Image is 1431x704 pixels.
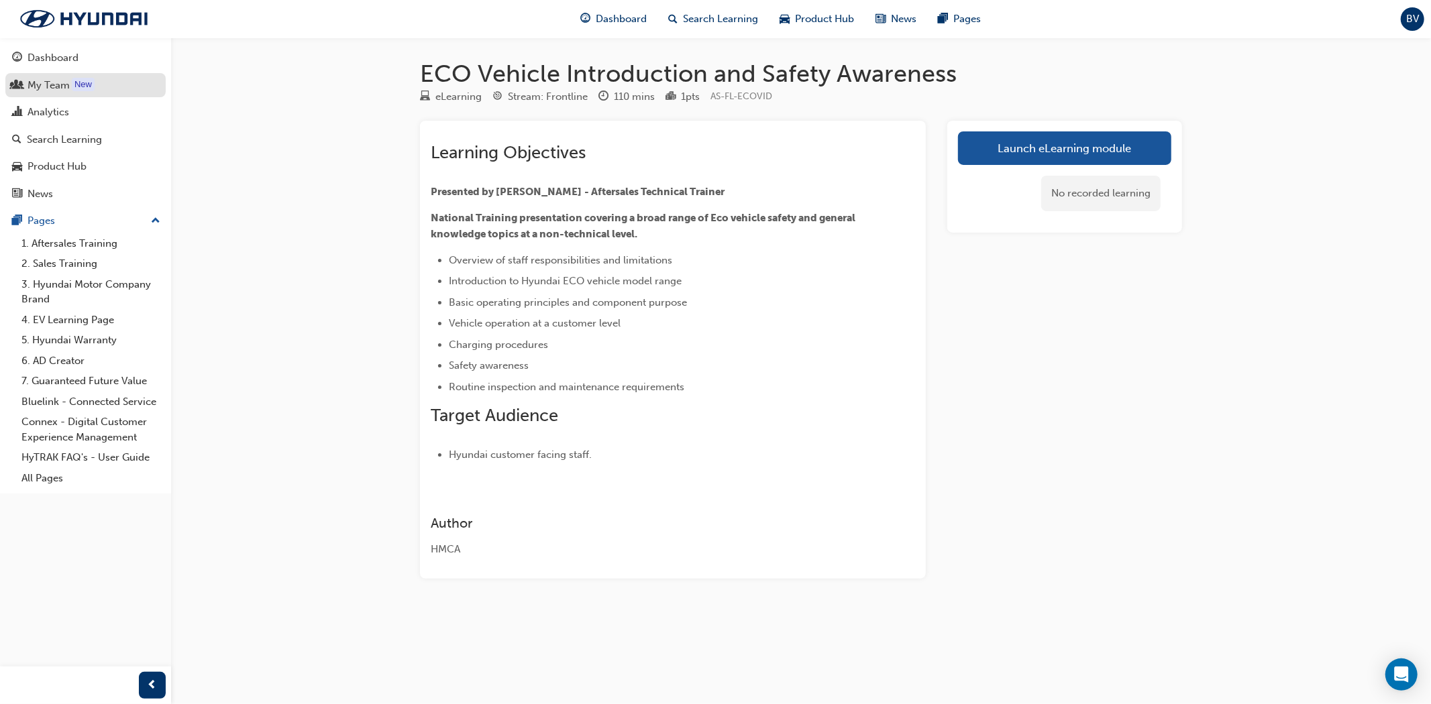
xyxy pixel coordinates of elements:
span: search-icon [12,134,21,146]
a: 4. EV Learning Page [16,310,166,331]
button: Pages [5,209,166,233]
div: Tooltip anchor [72,78,95,91]
span: Dashboard [596,11,647,27]
a: Launch eLearning module [958,131,1171,165]
span: Product Hub [796,11,855,27]
div: News [28,186,53,202]
a: 6. AD Creator [16,351,166,371]
img: Trak [7,5,161,33]
span: Introduction to Hyundai ECO vehicle model range [449,275,682,287]
div: Duration [598,89,655,105]
span: BV [1406,11,1419,27]
span: clock-icon [598,91,608,103]
span: Hyundai customer facing staff. [449,449,592,461]
span: Vehicle operation at a customer level [449,317,621,329]
button: BV [1401,7,1424,31]
a: search-iconSearch Learning [658,5,770,33]
div: Pages [28,213,55,229]
a: 1. Aftersales Training [16,233,166,254]
div: HMCA [431,542,867,557]
a: Bluelink - Connected Service [16,392,166,412]
span: up-icon [151,213,160,230]
span: Routine inspection and maintenance requirements [449,381,684,393]
a: pages-iconPages [928,5,992,33]
a: 2. Sales Training [16,253,166,274]
div: Search Learning [27,132,102,148]
span: car-icon [12,161,22,173]
span: learningResourceType_ELEARNING-icon [420,91,430,103]
span: prev-icon [148,677,158,694]
a: News [5,182,166,207]
div: 1 pts [681,89,700,105]
span: car-icon [780,11,790,27]
span: podium-icon [666,91,676,103]
span: News [892,11,917,27]
a: Product Hub [5,154,166,179]
div: Dashboard [28,50,78,66]
h3: Author [431,516,867,531]
a: Analytics [5,100,166,125]
a: Search Learning [5,127,166,152]
span: people-icon [12,80,22,92]
a: Dashboard [5,46,166,70]
span: Safety awareness [449,359,529,371]
div: Product Hub [28,159,87,174]
span: news-icon [876,11,886,27]
span: guage-icon [12,52,22,64]
div: Type [420,89,482,105]
div: Stream: Frontline [508,89,588,105]
span: chart-icon [12,107,22,119]
h1: ECO Vehicle Introduction and Safety Awareness [420,59,1182,89]
a: guage-iconDashboard [570,5,658,33]
a: news-iconNews [865,5,928,33]
a: 7. Guaranteed Future Value [16,371,166,392]
span: pages-icon [939,11,949,27]
div: Analytics [28,105,69,120]
a: HyTRAK FAQ's - User Guide [16,447,166,468]
span: Basic operating principles and component purpose [449,296,687,308]
span: guage-icon [581,11,591,27]
span: National Training presentation covering a broad range of Eco vehicle safety and general knowledge... [431,212,857,240]
span: pages-icon [12,215,22,227]
div: No recorded learning [1041,176,1161,211]
a: car-iconProduct Hub [770,5,865,33]
span: target-icon [492,91,502,103]
span: - Aftersales Technical Trainer [584,186,725,198]
a: Connex - Digital Customer Experience Management [16,412,166,447]
div: Points [666,89,700,105]
button: DashboardMy TeamAnalyticsSearch LearningProduct HubNews [5,43,166,209]
div: 110 mins [614,89,655,105]
span: Learning resource code [710,91,772,102]
span: news-icon [12,188,22,200]
span: Presented by [PERSON_NAME] [431,186,582,198]
a: My Team [5,73,166,98]
div: My Team [28,78,70,93]
a: All Pages [16,468,166,489]
span: Learning Objectives [431,142,586,163]
span: search-icon [669,11,678,27]
span: Target Audience [431,405,558,426]
span: Charging procedures [449,339,548,351]
a: 5. Hyundai Warranty [16,330,166,351]
span: Overview of staff responsibilities and limitations [449,254,672,266]
span: Pages [954,11,982,27]
div: Open Intercom Messenger [1385,658,1418,691]
span: Search Learning [684,11,759,27]
div: Stream [492,89,588,105]
div: eLearning [435,89,482,105]
a: 3. Hyundai Motor Company Brand [16,274,166,310]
